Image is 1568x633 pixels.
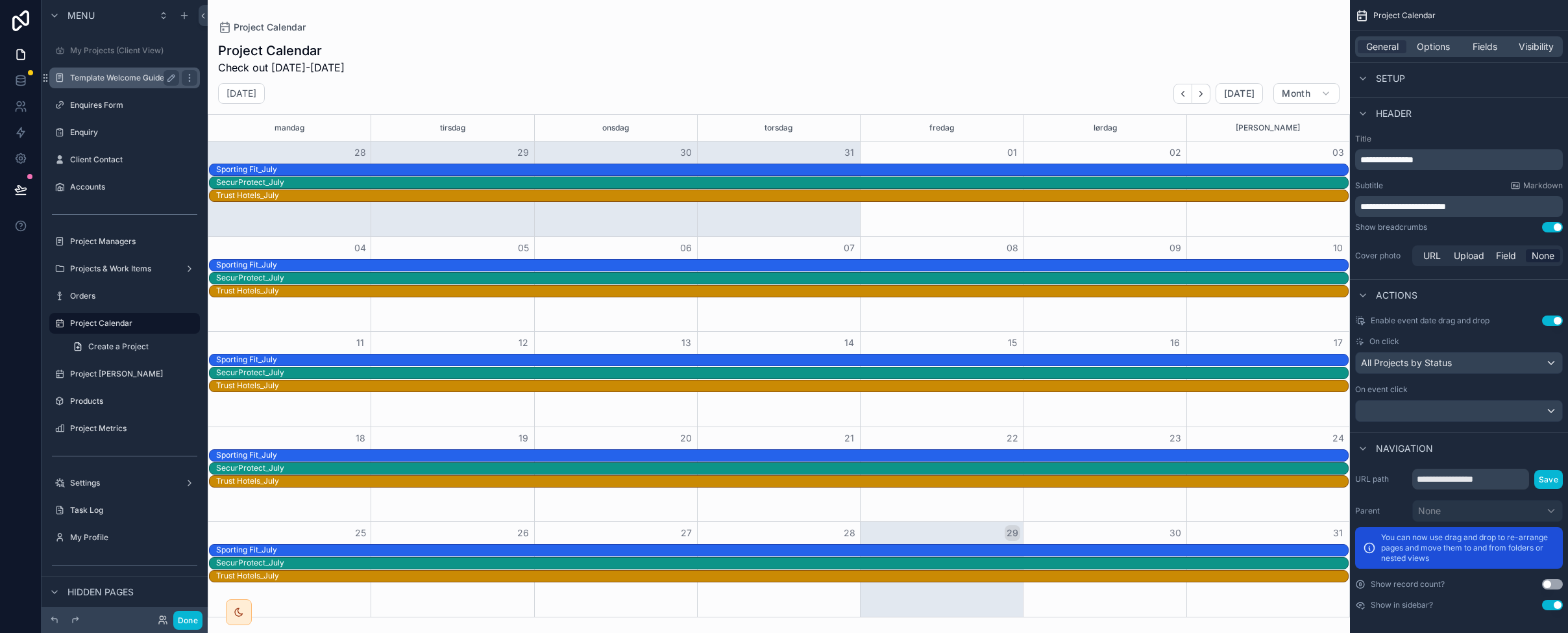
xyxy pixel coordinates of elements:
[173,611,202,630] button: Done
[352,240,368,256] button: 04
[49,500,200,521] a: Task Log
[216,367,284,379] div: SecurProtect_July
[49,40,200,61] a: My Projects (Client View)
[1005,335,1020,351] button: 15
[678,335,694,351] button: 13
[1376,107,1412,120] span: Header
[70,236,197,247] label: Project Managers
[216,273,284,283] div: SecurProtect_July
[1532,249,1554,262] span: None
[352,430,368,446] button: 18
[70,318,192,329] label: Project Calendar
[1376,289,1417,302] span: Actions
[515,430,531,446] button: 19
[1005,240,1020,256] button: 08
[1423,249,1441,262] span: URL
[678,240,694,256] button: 06
[1168,335,1183,351] button: 16
[216,177,284,188] div: SecurProtect_July
[49,286,200,306] a: Orders
[70,505,197,515] label: Task Log
[70,396,197,406] label: Products
[67,586,134,599] span: Hidden pages
[49,177,200,197] a: Accounts
[678,525,694,541] button: 27
[49,473,200,493] a: Settings
[216,190,279,201] div: Trust Hotels_July
[70,45,197,56] label: My Projects (Client View)
[1168,430,1183,446] button: 23
[515,525,531,541] button: 26
[67,9,95,22] span: Menu
[208,114,1350,617] div: Month View
[1510,180,1563,191] a: Markdown
[70,369,197,379] label: Project [PERSON_NAME]
[1355,251,1407,261] label: Cover photo
[678,145,694,160] button: 30
[49,418,200,439] a: Project Metrics
[49,527,200,548] a: My Profile
[515,240,531,256] button: 05
[216,260,277,270] div: Sporting Fit_July
[216,380,279,391] div: Trust Hotels_July
[216,449,277,461] div: Sporting Fit_July
[1412,500,1563,522] button: None
[70,291,197,301] label: Orders
[70,264,179,274] label: Projects & Work Items
[49,95,200,116] a: Enquires Form
[216,259,277,271] div: Sporting Fit_July
[1355,352,1563,374] button: All Projects by Status
[1005,430,1020,446] button: 22
[842,335,857,351] button: 14
[1496,249,1516,262] span: Field
[216,476,279,486] div: Trust Hotels_July
[515,335,531,351] button: 12
[1168,145,1183,160] button: 02
[352,525,368,541] button: 25
[49,313,200,334] a: Project Calendar
[216,285,279,297] div: Trust Hotels_July
[70,423,197,434] label: Project Metrics
[1330,430,1346,446] button: 24
[1366,40,1399,53] span: General
[1355,196,1563,217] div: scrollable content
[216,462,284,474] div: SecurProtect_July
[216,558,284,568] div: SecurProtect_July
[70,100,197,110] label: Enquires Form
[678,430,694,446] button: 20
[1355,506,1407,516] label: Parent
[1005,525,1020,541] button: 29
[1168,525,1183,541] button: 30
[1473,40,1497,53] span: Fields
[1355,222,1427,232] div: Show breadcrumbs
[1355,149,1563,170] div: scrollable content
[49,68,200,88] a: Template Welcome Guide
[1168,240,1183,256] button: 09
[1361,356,1452,369] span: All Projects by Status
[216,450,277,460] div: Sporting Fit_July
[842,430,857,446] button: 21
[842,240,857,256] button: 07
[1330,335,1346,351] button: 17
[515,145,531,160] button: 29
[216,475,279,487] div: Trust Hotels_July
[70,155,197,165] label: Client Contact
[1381,532,1555,564] p: You can now use drag and drop to re-arrange pages and move them to and from folders or nested views
[49,122,200,143] a: Enquiry
[1355,474,1407,484] label: URL path
[1454,249,1484,262] span: Upload
[1005,145,1020,160] button: 01
[1330,240,1346,256] button: 10
[70,532,197,543] label: My Profile
[1355,134,1563,144] label: Title
[1369,336,1399,347] span: On click
[49,231,200,252] a: Project Managers
[1330,525,1346,541] button: 31
[49,364,200,384] a: Project [PERSON_NAME]
[70,478,179,488] label: Settings
[216,571,279,581] div: Trust Hotels_July
[216,354,277,365] div: Sporting Fit_July
[216,164,277,175] div: Sporting Fit_July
